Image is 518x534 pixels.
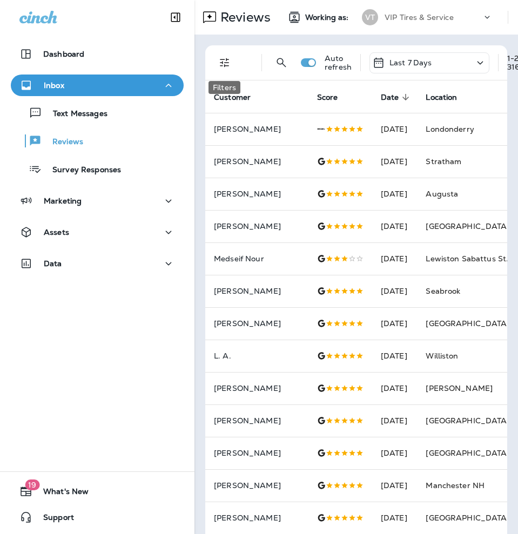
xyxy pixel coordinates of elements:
p: Auto refresh [325,54,352,71]
td: [DATE] [372,437,418,469]
td: [DATE] [372,113,418,145]
span: Williston [426,351,458,361]
span: What's New [32,487,89,500]
p: [PERSON_NAME] [214,190,300,198]
p: [PERSON_NAME] [214,513,300,522]
span: [GEOGRAPHIC_DATA] [426,513,509,523]
span: Support [32,513,74,526]
td: [DATE] [372,340,418,372]
button: Data [11,253,184,274]
span: [GEOGRAPHIC_DATA] [426,416,509,425]
td: [DATE] [372,469,418,502]
td: [DATE] [372,145,418,178]
p: Reviews [42,137,83,147]
span: Location [426,92,471,102]
span: Date [381,93,399,102]
span: Londonderry [426,124,474,134]
span: Score [317,93,338,102]
span: Augusta [426,189,458,199]
p: VIP Tires & Service [385,13,454,22]
p: Reviews [216,9,271,25]
span: [PERSON_NAME] [426,383,493,393]
p: Last 7 Days [389,58,432,67]
button: 19What's New [11,481,184,502]
span: Customer [214,92,265,102]
button: Survey Responses [11,158,184,180]
p: [PERSON_NAME] [214,222,300,231]
p: Text Messages [42,109,107,119]
p: [PERSON_NAME] [214,319,300,328]
p: [PERSON_NAME] [214,416,300,425]
button: Marketing [11,190,184,212]
span: [GEOGRAPHIC_DATA] [426,319,509,328]
p: [PERSON_NAME] [214,287,300,295]
p: Inbox [44,81,64,90]
span: Lewiston Sabattus St. [426,254,508,263]
button: Text Messages [11,102,184,124]
p: Marketing [44,197,82,205]
button: Dashboard [11,43,184,65]
td: [DATE] [372,372,418,404]
span: Customer [214,93,251,102]
button: Filters [214,52,236,73]
td: [DATE] [372,210,418,242]
p: Survey Responses [42,165,121,175]
p: [PERSON_NAME] [214,157,300,166]
button: Collapse Sidebar [160,6,191,28]
td: [DATE] [372,178,418,210]
div: Filters [208,81,240,94]
span: 19 [25,479,39,490]
td: [DATE] [372,307,418,340]
td: [DATE] [372,404,418,437]
span: Score [317,92,352,102]
p: [PERSON_NAME] [214,481,300,490]
p: [PERSON_NAME] [214,449,300,457]
p: Dashboard [43,50,84,58]
span: Working as: [305,13,351,22]
td: [DATE] [372,242,418,275]
span: Manchester NH [426,481,485,490]
button: Search Reviews [271,52,292,73]
div: VT [362,9,378,25]
button: Inbox [11,75,184,96]
td: [DATE] [372,275,418,307]
span: [GEOGRAPHIC_DATA] [426,448,509,458]
p: Medseif Nour [214,254,300,263]
button: Reviews [11,130,184,152]
td: [DATE] [372,502,418,534]
p: L. A. [214,352,300,360]
p: Assets [44,228,69,236]
p: [PERSON_NAME] [214,125,300,133]
button: Assets [11,221,184,243]
span: Stratham [426,157,461,166]
button: Support [11,506,184,528]
span: Date [381,92,413,102]
p: Data [44,259,62,268]
span: Location [426,93,457,102]
span: Seabrook [426,286,460,296]
p: [PERSON_NAME] [214,384,300,393]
